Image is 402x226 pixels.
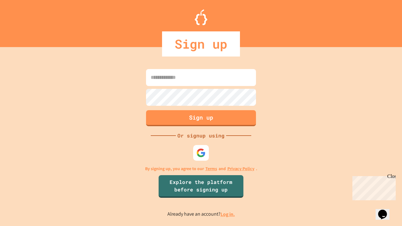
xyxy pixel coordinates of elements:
[227,165,254,172] a: Privacy Policy
[350,174,396,200] iframe: chat widget
[220,211,235,218] a: Log in.
[196,148,206,158] img: google-icon.svg
[159,175,243,198] a: Explore the platform before signing up
[167,210,235,218] p: Already have an account?
[176,132,226,139] div: Or signup using
[205,165,217,172] a: Terms
[195,9,207,25] img: Logo.svg
[145,165,257,172] p: By signing up, you agree to our and .
[146,110,256,126] button: Sign up
[3,3,43,40] div: Chat with us now!Close
[162,31,240,56] div: Sign up
[376,201,396,220] iframe: chat widget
